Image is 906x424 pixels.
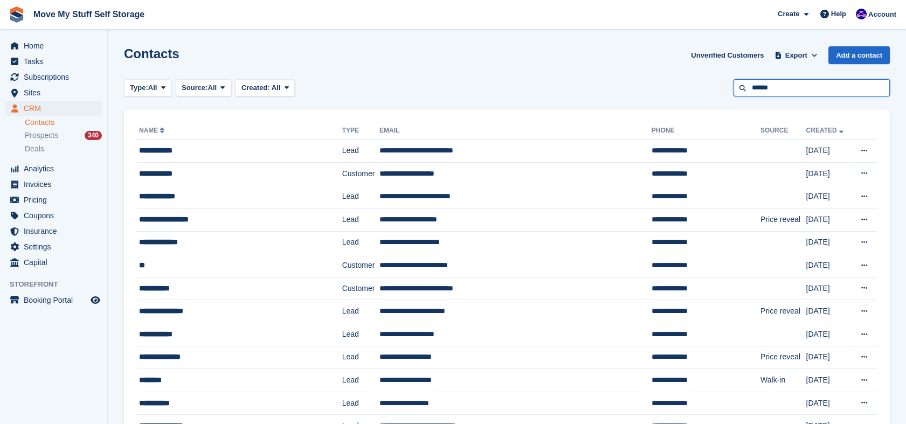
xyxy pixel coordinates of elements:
[176,79,231,97] button: Source: All
[29,5,149,23] a: Move My Stuff Self Storage
[342,122,379,140] th: Type
[24,192,88,207] span: Pricing
[5,224,102,239] a: menu
[5,255,102,270] a: menu
[806,346,851,369] td: [DATE]
[124,46,179,61] h1: Contacts
[9,6,25,23] img: stora-icon-8386f47178a22dfd0bd8f6a31ec36ba5ce8667c1dd55bd0f319d3a0aa187defe.svg
[760,346,806,369] td: Price reveal
[25,143,102,155] a: Deals
[89,294,102,307] a: Preview store
[342,254,379,277] td: Customer
[342,231,379,254] td: Lead
[24,177,88,192] span: Invoices
[130,82,148,93] span: Type:
[5,69,102,85] a: menu
[806,369,851,392] td: [DATE]
[5,101,102,116] a: menu
[687,46,768,64] a: Unverified Customers
[124,79,171,97] button: Type: All
[182,82,208,93] span: Source:
[778,9,799,19] span: Create
[236,79,295,97] button: Created: All
[139,127,167,134] a: Name
[25,144,44,154] span: Deals
[5,177,102,192] a: menu
[342,277,379,300] td: Customer
[760,369,806,392] td: Walk-in
[760,208,806,231] td: Price reveal
[25,130,58,141] span: Prospects
[806,323,851,346] td: [DATE]
[806,127,845,134] a: Created
[652,122,760,140] th: Phone
[760,300,806,323] td: Price reveal
[5,85,102,100] a: menu
[785,50,807,61] span: Export
[806,231,851,254] td: [DATE]
[342,392,379,415] td: Lead
[806,162,851,185] td: [DATE]
[772,46,820,64] button: Export
[5,54,102,69] a: menu
[342,140,379,163] td: Lead
[806,300,851,323] td: [DATE]
[5,293,102,308] a: menu
[342,346,379,369] td: Lead
[342,162,379,185] td: Customer
[806,277,851,300] td: [DATE]
[24,69,88,85] span: Subscriptions
[828,46,890,64] a: Add a contact
[806,140,851,163] td: [DATE]
[342,300,379,323] td: Lead
[24,208,88,223] span: Coupons
[24,54,88,69] span: Tasks
[24,38,88,53] span: Home
[806,254,851,277] td: [DATE]
[24,255,88,270] span: Capital
[24,85,88,100] span: Sites
[85,131,102,140] div: 340
[342,185,379,208] td: Lead
[856,9,867,19] img: Jade Whetnall
[868,9,896,20] span: Account
[24,101,88,116] span: CRM
[24,224,88,239] span: Insurance
[5,208,102,223] a: menu
[5,38,102,53] a: menu
[806,392,851,415] td: [DATE]
[806,208,851,231] td: [DATE]
[241,84,270,92] span: Created:
[24,239,88,254] span: Settings
[10,279,107,290] span: Storefront
[342,369,379,392] td: Lead
[5,161,102,176] a: menu
[25,117,102,128] a: Contacts
[24,293,88,308] span: Booking Portal
[760,122,806,140] th: Source
[25,130,102,141] a: Prospects 340
[342,208,379,231] td: Lead
[272,84,281,92] span: All
[24,161,88,176] span: Analytics
[831,9,846,19] span: Help
[5,239,102,254] a: menu
[5,192,102,207] a: menu
[379,122,652,140] th: Email
[806,185,851,208] td: [DATE]
[148,82,157,93] span: All
[342,323,379,346] td: Lead
[208,82,217,93] span: All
